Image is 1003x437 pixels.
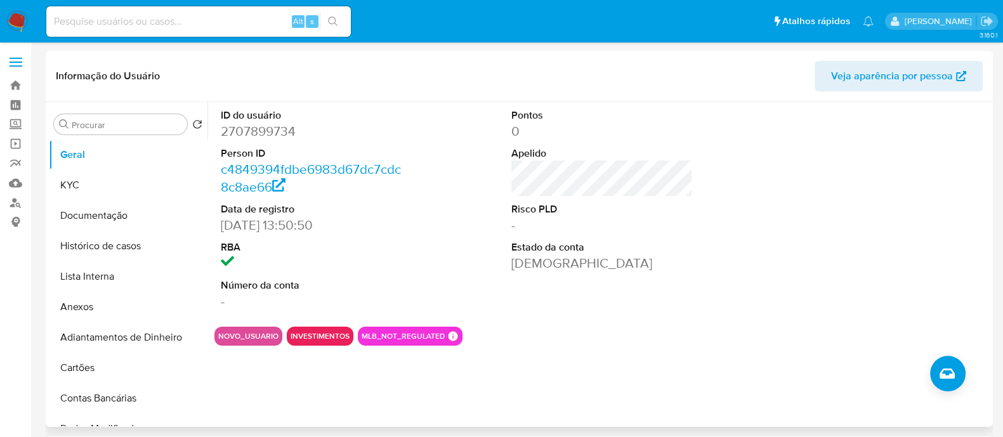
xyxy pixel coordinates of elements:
[221,278,402,292] dt: Número da conta
[192,119,202,133] button: Retornar ao pedido padrão
[56,70,160,82] h1: Informação do Usuário
[511,122,693,140] dd: 0
[511,240,693,254] dt: Estado da conta
[49,353,207,383] button: Cartões
[59,119,69,129] button: Procurar
[221,108,402,122] dt: ID do usuário
[863,16,874,27] a: Notificações
[221,160,401,196] a: c4849394fdbe6983d67dc7cdc8c8ae66
[904,15,976,27] p: anna.almeida@mercadopago.com.br
[46,13,351,30] input: Pesquise usuários ou casos...
[49,231,207,261] button: Histórico de casos
[221,216,402,234] dd: [DATE] 13:50:50
[49,170,207,200] button: KYC
[815,61,983,91] button: Veja aparência por pessoa
[49,322,207,353] button: Adiantamentos de Dinheiro
[511,254,693,272] dd: [DEMOGRAPHIC_DATA]
[49,292,207,322] button: Anexos
[49,140,207,170] button: Geral
[511,147,693,160] dt: Apelido
[221,122,402,140] dd: 2707899734
[221,202,402,216] dt: Data de registro
[511,216,693,234] dd: -
[221,240,402,254] dt: RBA
[49,261,207,292] button: Lista Interna
[782,15,850,28] span: Atalhos rápidos
[72,119,182,131] input: Procurar
[293,15,303,27] span: Alt
[320,13,346,30] button: search-icon
[511,108,693,122] dt: Pontos
[980,15,993,28] a: Sair
[831,61,953,91] span: Veja aparência por pessoa
[49,200,207,231] button: Documentação
[310,15,314,27] span: s
[511,202,693,216] dt: Risco PLD
[221,147,402,160] dt: Person ID
[49,383,207,414] button: Contas Bancárias
[221,292,402,310] dd: -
